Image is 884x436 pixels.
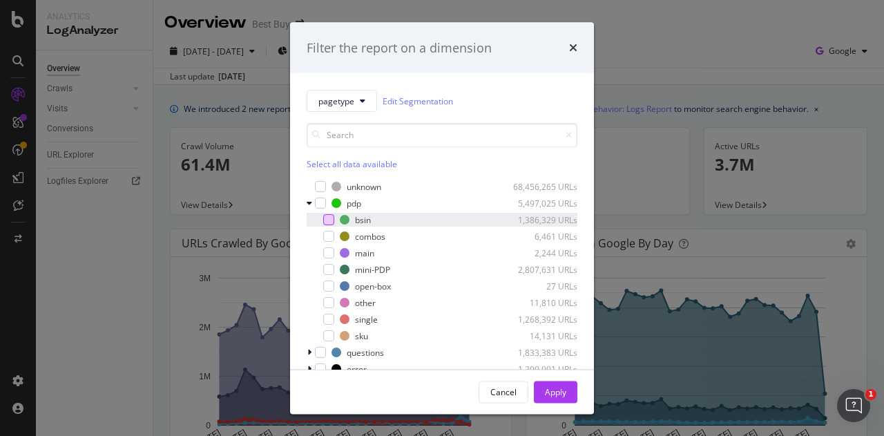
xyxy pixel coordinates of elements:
div: main [355,247,374,258]
div: open-box [355,280,391,292]
span: 1 [865,389,876,400]
span: pagetype [318,95,354,106]
div: sku [355,330,368,341]
div: other [355,296,376,308]
div: mini-PDP [355,263,390,275]
div: single [355,313,378,325]
div: 68,456,265 URLs [510,180,577,192]
div: bsin [355,214,371,225]
div: 27 URLs [510,280,577,292]
div: 1,833,383 URLs [510,346,577,358]
div: unknown [347,180,381,192]
div: 2,807,631 URLs [510,263,577,275]
div: Cancel [490,386,517,397]
div: Filter the report on a dimension [307,39,492,57]
div: modal [290,22,594,414]
div: 6,461 URLs [510,230,577,242]
button: Cancel [479,381,528,403]
div: error [347,363,367,375]
div: 2,244 URLs [510,247,577,258]
div: 1,268,392 URLs [510,313,577,325]
div: 11,810 URLs [510,296,577,308]
div: times [569,39,577,57]
a: Edit Segmentation [383,93,453,108]
div: pdp [347,197,361,209]
div: combos [355,230,385,242]
div: questions [347,346,384,358]
div: Apply [545,386,566,397]
button: pagetype [307,90,377,112]
input: Search [307,123,577,147]
div: 1,299,991 URLs [510,363,577,375]
iframe: Intercom live chat [837,389,870,422]
button: Apply [534,381,577,403]
div: Select all data available [307,158,577,170]
div: 14,131 URLs [510,330,577,341]
div: 1,386,329 URLs [510,214,577,225]
div: 5,497,025 URLs [510,197,577,209]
